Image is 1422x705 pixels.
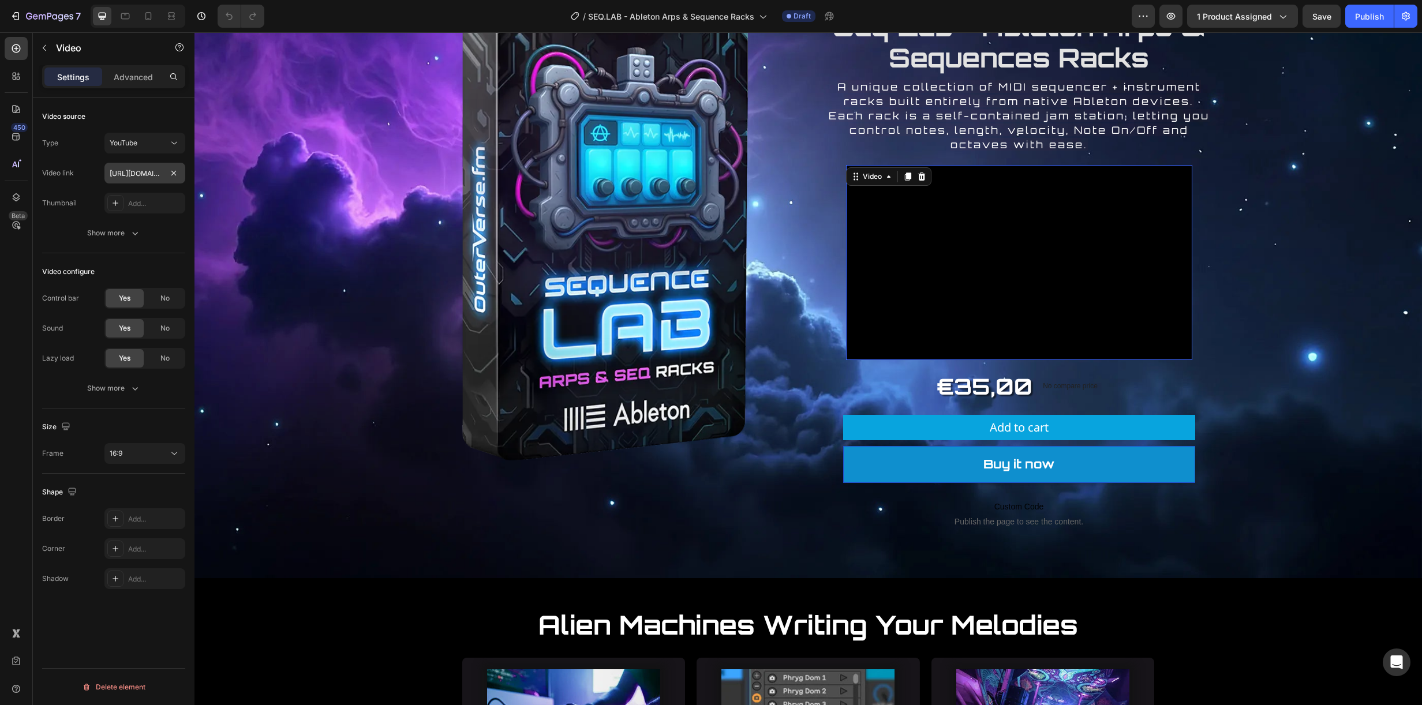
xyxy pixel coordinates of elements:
[1355,10,1384,22] div: Publish
[42,198,77,208] div: Thumbnail
[344,576,884,609] strong: Alien Machines Writing Your Melodies
[795,387,854,404] div: Add to cart
[119,323,130,333] span: Yes
[42,223,185,243] button: Show more
[649,414,1001,451] button: Buy it now
[1197,10,1272,22] span: 1 product assigned
[104,443,185,464] button: 16:9
[42,678,185,696] button: Delete element
[42,513,65,524] div: Border
[119,353,130,363] span: Yes
[42,168,74,178] div: Video link
[42,543,65,554] div: Corner
[194,32,1422,705] iframe: Design area
[794,11,811,21] span: Draft
[42,293,79,303] div: Control bar
[42,323,63,333] div: Sound
[128,198,182,209] div: Add...
[110,449,122,457] span: 16:9
[1312,12,1331,21] span: Save
[1383,648,1410,676] div: Open Intercom Messenger
[741,340,839,369] div: €35,00
[42,378,185,399] button: Show more
[160,323,170,333] span: No
[160,293,170,303] span: No
[160,353,170,363] span: No
[848,350,903,357] p: No compare price
[57,71,89,83] p: Settings
[42,353,74,363] div: Lazy load
[76,9,81,23] p: 7
[5,5,86,28] button: 7
[56,41,154,55] p: Video
[583,10,586,22] span: /
[128,544,182,554] div: Add...
[11,123,28,132] div: 450
[42,267,95,277] div: Video configure
[42,111,85,122] div: Video source
[128,574,182,584] div: Add...
[119,293,130,303] span: Yes
[87,382,141,394] div: Show more
[666,139,690,149] div: Video
[789,423,860,441] div: Buy it now
[104,133,185,153] button: YouTube
[588,10,754,22] span: SEQ.LAB - Ableton Arps & Sequence Racks
[110,138,137,147] span: YouTube
[87,227,141,239] div: Show more
[42,448,63,459] div: Frame
[218,5,264,28] div: Undo/Redo
[42,419,73,435] div: Size
[1303,5,1341,28] button: Save
[631,483,1018,495] span: Publish the page to see the content.
[652,133,998,328] iframe: Video
[9,211,28,220] div: Beta
[1345,5,1394,28] button: Publish
[1187,5,1298,28] button: 1 product assigned
[42,138,58,148] div: Type
[114,71,153,83] p: Advanced
[82,680,145,694] div: Delete element
[42,573,69,584] div: Shadow
[128,514,182,524] div: Add...
[104,163,185,183] input: Insert video url here
[649,382,1001,408] button: Add to cart
[42,485,79,500] div: Shape
[634,48,1015,118] span: A unique collection of MIDI sequencer + instrument racks built entirely from native Ableton devic...
[631,467,1018,481] span: Custom Code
